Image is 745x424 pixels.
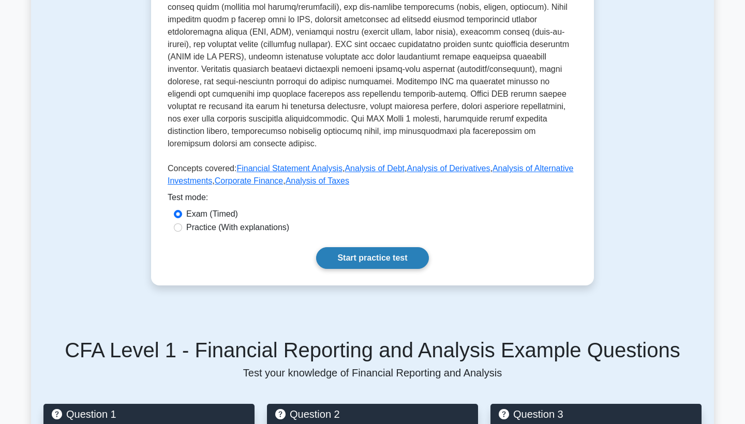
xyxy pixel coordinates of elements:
[286,176,349,185] a: Analysis of Taxes
[43,367,702,379] p: Test your knowledge of Financial Reporting and Analysis
[52,408,246,420] h5: Question 1
[186,208,238,220] label: Exam (Timed)
[345,164,405,173] a: Analysis of Debt
[168,191,577,208] div: Test mode:
[236,164,342,173] a: Financial Statement Analysis
[215,176,284,185] a: Corporate Finance
[499,408,693,420] h5: Question 3
[407,164,490,173] a: Analysis of Derivatives
[186,221,289,234] label: Practice (With explanations)
[43,338,702,362] h5: CFA Level 1 - Financial Reporting and Analysis Example Questions
[275,408,470,420] h5: Question 2
[168,162,577,191] p: Concepts covered: , , , , ,
[316,247,428,269] a: Start practice test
